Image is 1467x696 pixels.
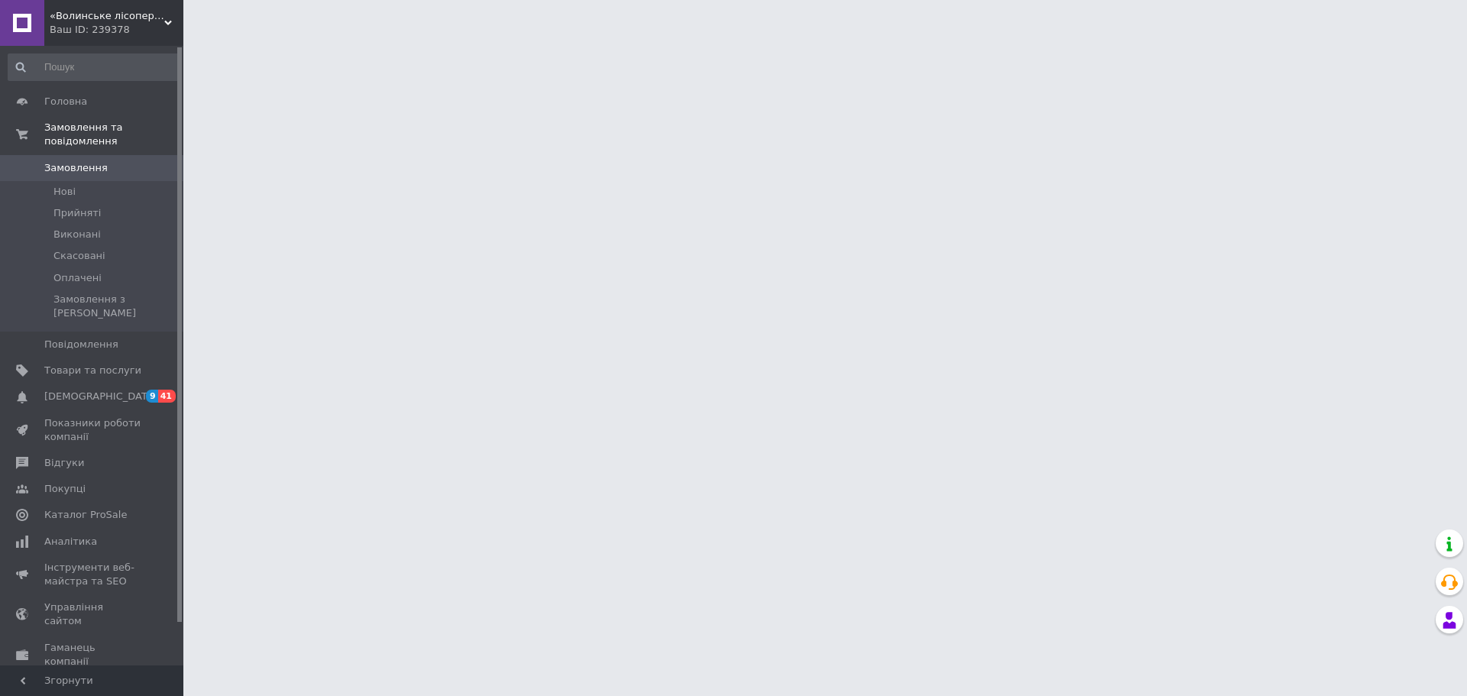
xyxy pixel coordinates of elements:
[50,23,183,37] div: Ваш ID: 239378
[44,338,118,351] span: Повідомлення
[44,364,141,377] span: Товари та послуги
[44,508,127,522] span: Каталог ProSale
[50,9,164,23] span: «Волинське лісопереробне підприємство»
[44,561,141,588] span: Інструменти веб-майстра та SEO
[53,271,102,285] span: Оплачені
[53,293,179,320] span: Замовлення з [PERSON_NAME]
[44,535,97,549] span: Аналітика
[44,95,87,108] span: Головна
[44,641,141,668] span: Гаманець компанії
[44,161,108,175] span: Замовлення
[8,53,180,81] input: Пошук
[53,185,76,199] span: Нові
[44,390,157,403] span: [DEMOGRAPHIC_DATA]
[44,601,141,628] span: Управління сайтом
[158,390,176,403] span: 41
[53,206,101,220] span: Прийняті
[44,121,183,148] span: Замовлення та повідомлення
[53,249,105,263] span: Скасовані
[53,228,101,241] span: Виконані
[44,416,141,444] span: Показники роботи компанії
[146,390,158,403] span: 9
[44,482,86,496] span: Покупці
[44,456,84,470] span: Відгуки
